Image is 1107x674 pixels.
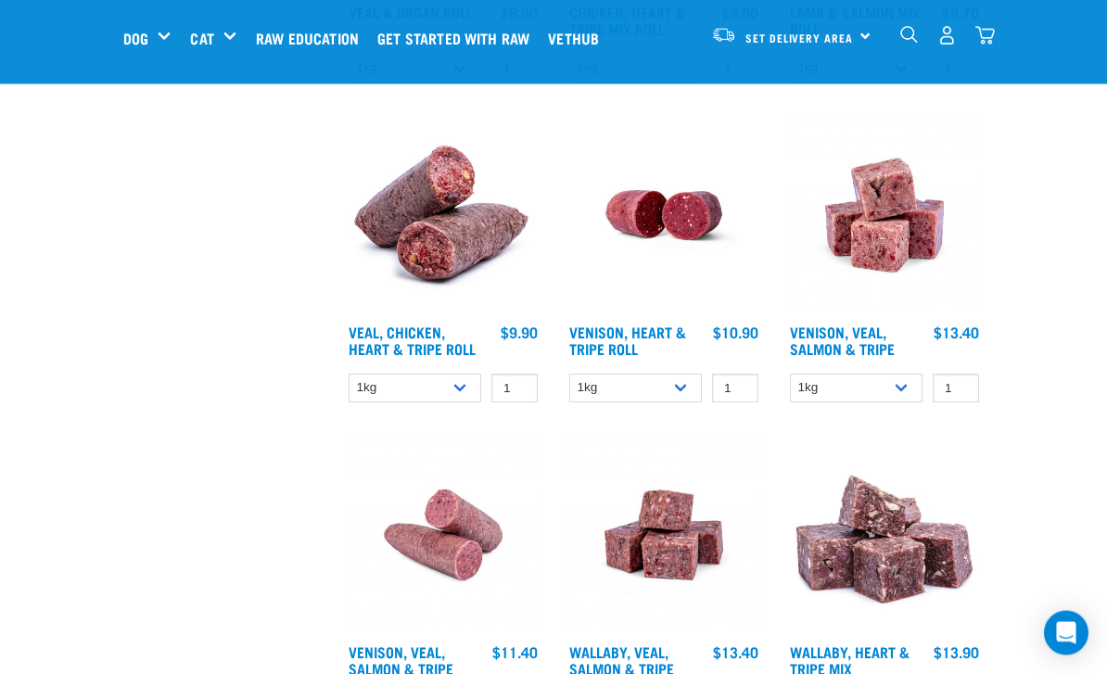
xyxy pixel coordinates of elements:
[501,324,538,341] div: $9.90
[975,26,995,45] img: home-icon@2x.png
[123,27,148,49] a: Dog
[565,117,763,315] img: Raw Essentials Venison Heart & Tripe Hypoallergenic Raw Pet Food Bulk Roll Unwrapped
[785,437,984,635] img: 1174 Wallaby Heart Tripe Mix 01
[934,644,979,661] div: $13.90
[745,34,853,41] span: Set Delivery Area
[569,648,674,673] a: Wallaby, Veal, Salmon & Tripe
[785,117,984,315] img: Venison Veal Salmon Tripe 1621
[711,27,736,44] img: van-moving.png
[790,648,910,673] a: Wallaby, Heart & Tripe Mix
[565,437,763,635] img: Wallaby Veal Salmon Tripe 1642
[491,375,538,403] input: 1
[712,375,758,403] input: 1
[344,437,542,635] img: Venison Veal Salmon Tripe 1651
[937,26,957,45] img: user.png
[492,644,538,661] div: $11.40
[569,328,686,353] a: Venison, Heart & Tripe Roll
[1044,611,1088,655] div: Open Intercom Messenger
[713,324,758,341] div: $10.90
[251,1,373,75] a: Raw Education
[373,1,543,75] a: Get started with Raw
[349,328,476,353] a: Veal, Chicken, Heart & Tripe Roll
[790,328,895,353] a: Venison, Veal, Salmon & Tripe
[713,644,758,661] div: $13.40
[933,375,979,403] input: 1
[900,26,918,44] img: home-icon-1@2x.png
[543,1,613,75] a: Vethub
[190,27,213,49] a: Cat
[934,324,979,341] div: $13.40
[344,117,542,315] img: 1263 Chicken Organ Roll 02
